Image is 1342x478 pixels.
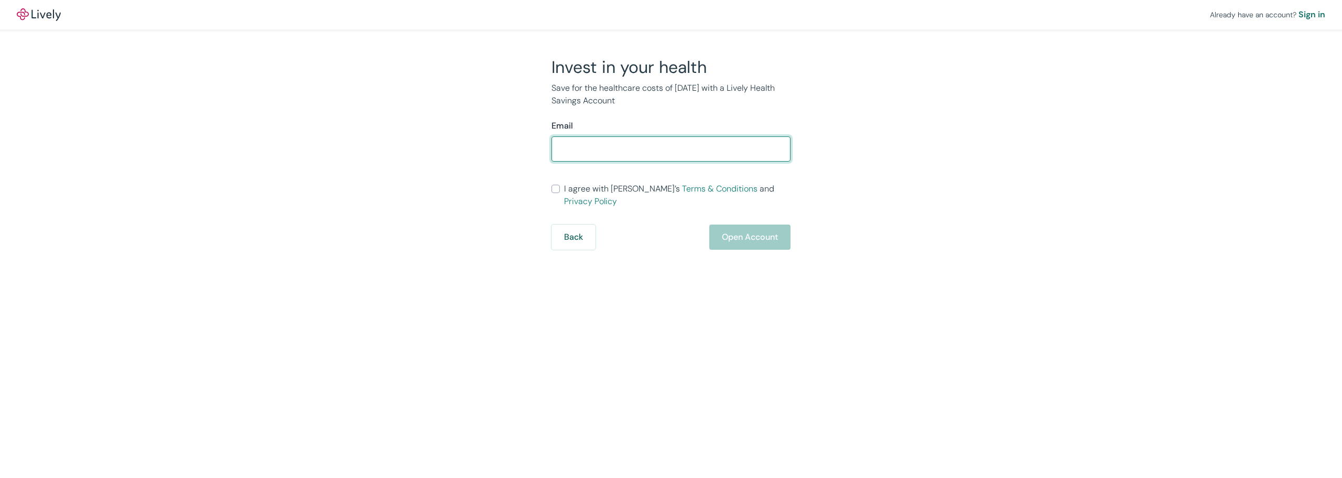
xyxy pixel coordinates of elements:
a: Privacy Policy [564,196,617,207]
p: Save for the healthcare costs of [DATE] with a Lively Health Savings Account [551,82,791,107]
a: Sign in [1298,8,1325,21]
a: LivelyLively [17,8,61,21]
span: I agree with [PERSON_NAME]’s and [564,183,791,208]
img: Lively [17,8,61,21]
label: Email [551,120,573,132]
div: Already have an account? [1210,8,1325,21]
button: Back [551,225,596,250]
h2: Invest in your health [551,57,791,78]
a: Terms & Conditions [682,183,757,194]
